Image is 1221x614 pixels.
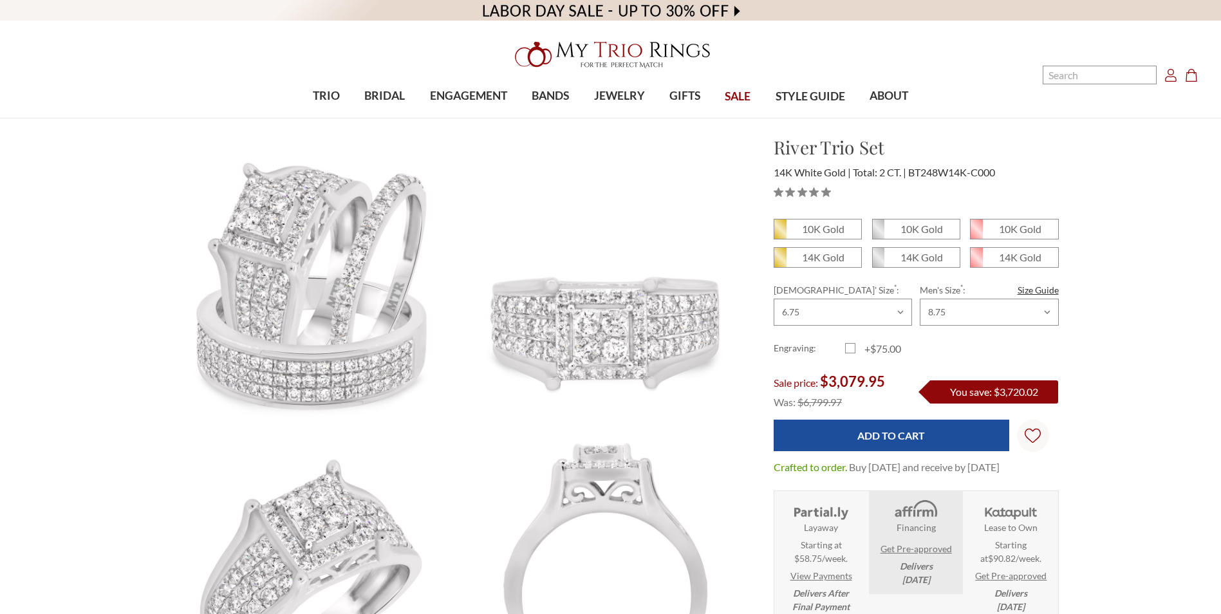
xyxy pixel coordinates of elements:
[797,396,842,408] span: $6,799.97
[792,586,850,613] em: Delivers After Final Payment
[975,569,1047,582] a: Get Pre-approved
[1025,387,1041,484] svg: Wish Lists
[774,166,851,178] span: 14K White Gold
[1017,420,1049,452] a: Wish Lists
[378,117,391,118] button: submenu toggle
[774,248,861,267] span: 14K Yellow Gold
[301,75,352,117] a: TRIO
[763,76,857,118] a: STYLE GUIDE
[774,460,847,475] dt: Crafted to order.
[1185,67,1206,82] a: Cart with 0 items
[999,251,1041,263] em: 14K Gold
[657,75,713,117] a: GIFTS
[581,75,657,117] a: JEWELRY
[1164,69,1177,82] svg: Account
[418,75,519,117] a: ENGAGEMENT
[354,34,867,75] a: My Trio Rings
[997,601,1025,612] span: [DATE]
[820,373,885,390] span: $3,079.95
[458,135,752,429] img: Photo of River 2 ct tw. Princess Cluster Trio Set 14K White Gold [BT248WE-C000]
[881,542,952,555] a: Get Pre-approved
[981,499,1041,521] img: Katapult
[984,521,1038,534] strong: Lease to Own
[902,574,930,585] span: [DATE]
[900,223,943,235] em: 10K Gold
[869,491,962,594] li: Affirm
[908,166,995,178] span: BT248W14K-C000
[776,88,845,105] span: STYLE GUIDE
[971,219,1058,239] span: 10K Rose Gold
[804,521,838,534] strong: Layaway
[352,75,417,117] a: BRIDAL
[968,538,1054,565] span: Starting at .
[462,117,475,118] button: submenu toggle
[532,88,569,104] span: BANDS
[544,117,557,118] button: submenu toggle
[802,251,844,263] em: 14K Gold
[950,386,1038,398] span: You save: $3,720.02
[594,88,645,104] span: JEWELRY
[725,88,750,105] span: SALE
[774,134,1059,161] h1: River Trio Set
[999,223,1041,235] em: 10K Gold
[430,88,507,104] span: ENGAGEMENT
[774,396,796,408] span: Was:
[882,117,895,118] button: submenu toggle
[320,117,333,118] button: submenu toggle
[508,34,714,75] img: My Trio Rings
[519,75,581,117] a: BANDS
[920,283,1058,297] label: Men's Size :
[900,559,933,586] em: Delivers
[163,135,458,429] img: Photo of River 2 ct tw. Princess Cluster Trio Set 14K White Gold [BT248W-C000]
[870,88,908,104] span: ABOUT
[845,341,917,357] label: +$75.00
[791,499,851,521] img: Layaway
[857,75,920,117] a: ABOUT
[774,283,912,297] label: [DEMOGRAPHIC_DATA]' Size :
[900,251,943,263] em: 14K Gold
[774,219,861,239] span: 10K Yellow Gold
[313,88,340,104] span: TRIO
[886,499,946,521] img: Affirm
[774,341,845,357] label: Engraving:
[790,569,852,582] a: View Payments
[873,248,960,267] span: 14K White Gold
[988,553,1039,564] span: $90.82/week
[873,219,960,239] span: 10K White Gold
[669,88,700,104] span: GIFTS
[364,88,405,104] span: BRIDAL
[774,420,1009,451] input: Add to Cart
[1164,67,1177,82] a: Account
[802,223,844,235] em: 10K Gold
[897,521,936,534] strong: Financing
[713,76,763,118] a: SALE
[971,248,1058,267] span: 14K Rose Gold
[774,377,818,389] span: Sale price:
[1018,283,1059,297] a: Size Guide
[994,586,1027,613] em: Delivers
[613,117,626,118] button: submenu toggle
[678,117,691,118] button: submenu toggle
[853,166,906,178] span: Total: 2 CT.
[1185,69,1198,82] svg: cart.cart_preview
[1043,66,1157,84] input: Search
[849,460,1000,475] dd: Buy [DATE] and receive by [DATE]
[794,538,848,565] span: Starting at $58.75/week.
